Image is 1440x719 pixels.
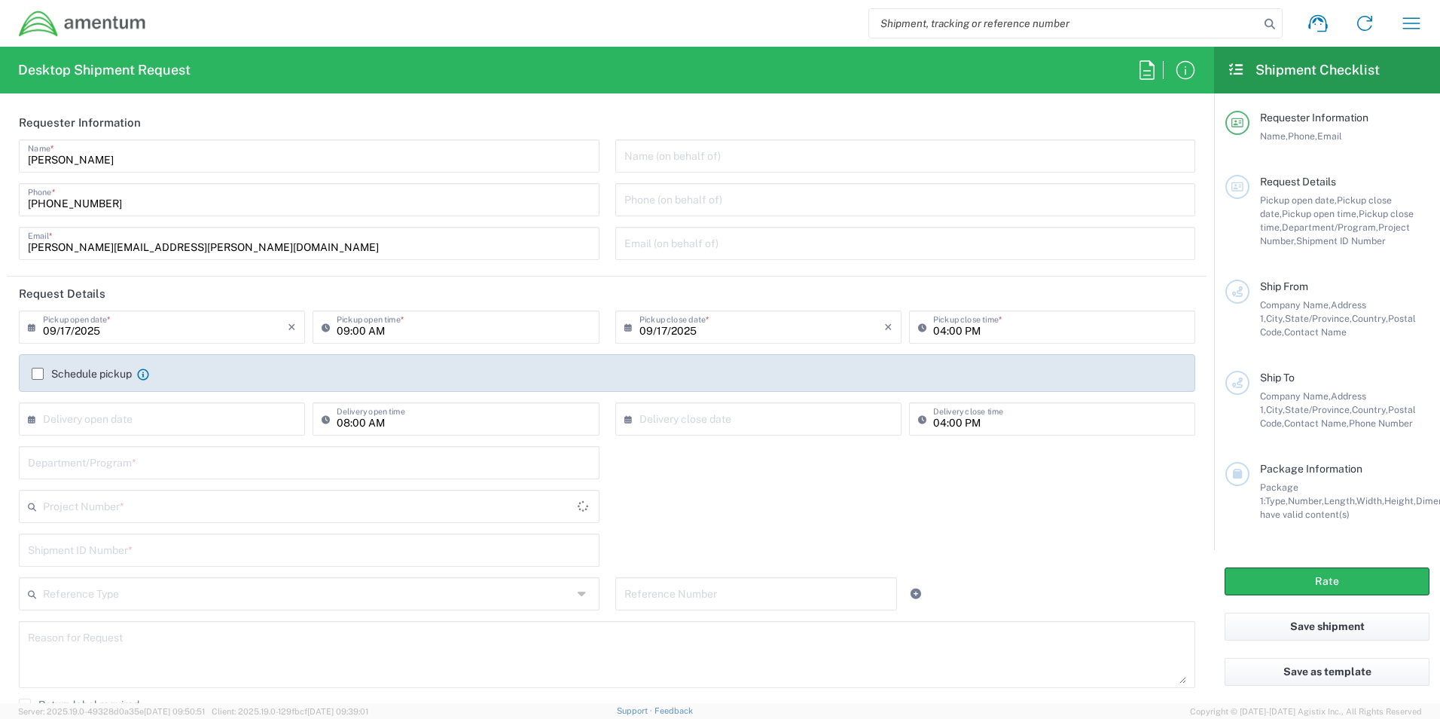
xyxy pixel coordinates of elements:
span: Width, [1356,495,1384,506]
h2: Desktop Shipment Request [18,61,191,79]
span: Contact Name, [1284,418,1349,429]
span: Company Name, [1260,390,1331,402]
i: × [288,315,296,339]
span: Request Details [1260,176,1336,188]
span: Name, [1260,130,1288,142]
a: Add Reference [905,583,926,604]
span: City, [1266,313,1285,324]
h2: Requester Information [19,115,141,130]
label: Return label required [19,699,139,711]
span: Copyright © [DATE]-[DATE] Agistix Inc., All Rights Reserved [1190,705,1422,718]
span: [DATE] 09:50:51 [144,707,205,716]
span: Department/Program, [1282,222,1378,233]
h2: Request Details [19,286,105,301]
span: Ship From [1260,280,1308,292]
span: Country, [1352,313,1388,324]
label: Schedule pickup [32,368,132,380]
input: Shipment, tracking or reference number [869,9,1259,38]
span: Country, [1352,404,1388,415]
span: Contact Name [1284,326,1347,338]
span: [DATE] 09:39:01 [307,707,368,716]
span: Package 1: [1260,482,1298,506]
a: Support [617,706,654,715]
span: Height, [1384,495,1416,506]
span: State/Province, [1285,404,1352,415]
span: City, [1266,404,1285,415]
span: Phone, [1288,130,1317,142]
span: Package Information [1260,463,1362,475]
span: State/Province, [1285,313,1352,324]
span: Phone Number [1349,418,1413,429]
span: Ship To [1260,372,1295,384]
i: × [884,315,892,339]
span: Requester Information [1260,112,1368,124]
span: Type, [1265,495,1288,506]
span: Server: 2025.19.0-49328d0a35e [18,707,205,716]
img: dyncorp [18,10,147,38]
button: Save as template [1225,658,1429,686]
span: Shipment ID Number [1296,235,1386,246]
h2: Shipment Checklist [1228,61,1380,79]
span: Company Name, [1260,299,1331,311]
button: Rate [1225,568,1429,595]
span: Pickup open date, [1260,194,1337,206]
span: Pickup open time, [1282,208,1359,219]
a: Feedback [654,706,693,715]
span: Email [1317,130,1342,142]
span: Number, [1288,495,1324,506]
span: Length, [1324,495,1356,506]
button: Save shipment [1225,613,1429,641]
span: Client: 2025.19.0-129fbcf [212,707,368,716]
